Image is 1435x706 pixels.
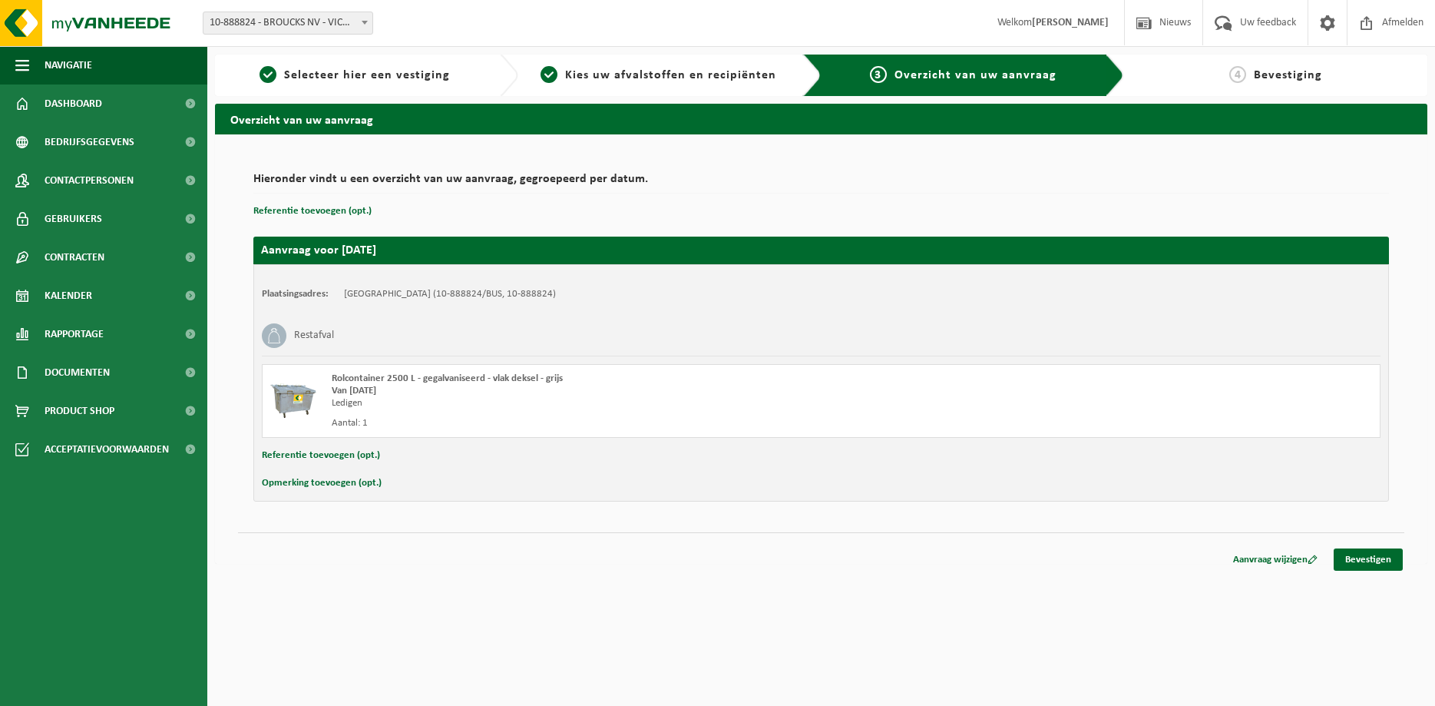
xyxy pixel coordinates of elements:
strong: [PERSON_NAME] [1032,17,1109,28]
a: Aanvraag wijzigen [1222,549,1329,571]
a: 2Kies uw afvalstoffen en recipiënten [526,66,791,85]
span: 10-888824 - BROUCKS NV - VICHTE [203,12,372,34]
h2: Hieronder vindt u een overzicht van uw aanvraag, gegroepeerd per datum. [253,173,1389,194]
span: Contactpersonen [45,161,134,200]
td: [GEOGRAPHIC_DATA] (10-888824/BUS, 10-888824) [344,288,556,300]
h3: Restafval [294,323,334,348]
span: Bevestiging [1254,69,1322,81]
div: Ledigen [332,397,883,409]
span: Dashboard [45,85,102,123]
button: Opmerking toevoegen (opt.) [262,473,382,493]
span: Navigatie [45,46,92,85]
span: Kalender [45,277,92,315]
h2: Overzicht van uw aanvraag [215,104,1427,134]
span: 1 [260,66,276,83]
a: Bevestigen [1334,549,1403,571]
span: Selecteer hier een vestiging [284,69,450,81]
span: Kies uw afvalstoffen en recipiënten [565,69,776,81]
span: Overzicht van uw aanvraag [894,69,1056,81]
strong: Plaatsingsadres: [262,289,329,299]
span: Rapportage [45,315,104,353]
a: 1Selecteer hier een vestiging [223,66,488,85]
span: Documenten [45,353,110,392]
button: Referentie toevoegen (opt.) [262,446,380,466]
strong: Van [DATE] [332,386,376,396]
span: Product Shop [45,392,114,430]
span: Contracten [45,238,104,277]
div: Aantal: 1 [332,417,883,429]
span: 4 [1229,66,1246,83]
img: WB-2500-GAL-GY-01.png [270,373,316,419]
span: Bedrijfsgegevens [45,123,134,161]
span: 3 [870,66,887,83]
span: Acceptatievoorwaarden [45,430,169,469]
span: Gebruikers [45,200,102,238]
button: Referentie toevoegen (opt.) [253,201,372,221]
span: Rolcontainer 2500 L - gegalvaniseerd - vlak deksel - grijs [332,373,563,383]
strong: Aanvraag voor [DATE] [261,244,376,257]
span: 2 [541,66,557,83]
span: 10-888824 - BROUCKS NV - VICHTE [203,12,373,35]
